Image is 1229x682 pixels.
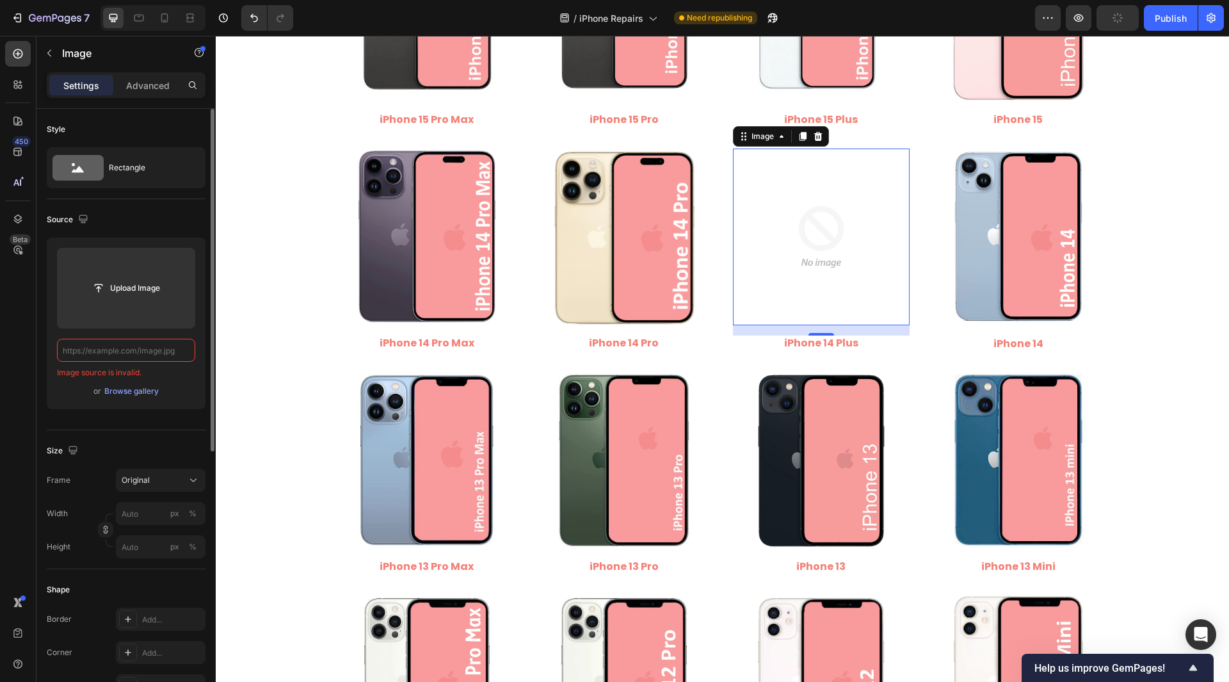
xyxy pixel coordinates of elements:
span: / [574,12,577,25]
p: 7 [84,10,90,26]
div: Browse gallery [104,386,159,397]
div: Source [47,211,91,229]
p: Settings [63,79,99,92]
span: or [93,384,101,399]
img: gempages_497438306892514440-6e2e40d0-4406-41c7-9996-6841626620f5.png [123,113,300,289]
img: no-image-2048-5e88c1b20e087fb7bbe9a3771824e743c244f437e4f8ba93bbf7b11b53f7824c_large.gif [517,113,694,289]
label: Width [47,508,68,519]
span: Need republishing [687,12,752,24]
p: iPhone 15 Plus [518,77,693,91]
iframe: Design area [216,36,1229,682]
p: Image [62,45,171,61]
img: 497438306892514440-ed5afb1e-f18d-4a32-9d44-6cb9252a13a1.jpg [123,336,300,513]
div: Rectangle [109,153,187,183]
span: iPhone Repairs [579,12,643,25]
div: Shape [47,584,70,596]
div: Open Intercom Messenger [1185,619,1216,650]
p: Advanced [126,79,170,92]
button: px [185,506,200,521]
div: Image [533,95,561,106]
button: Upload Image [81,277,171,300]
p: iPhone 13 [518,524,693,538]
input: px% [116,502,205,525]
div: Corner [47,647,72,658]
img: gempages_497438306892514440-b14c2d63-e97d-425f-943b-510435d47e32.png [320,113,497,289]
div: Publish [1155,12,1187,25]
span: Original [122,475,150,486]
input: https://example.com/image.jpg [57,339,195,362]
button: 7 [5,5,95,31]
div: Undo/Redo [241,5,293,31]
div: 450 [12,136,31,147]
p: iPhone 14 Plus [518,301,693,314]
div: Border [47,613,72,625]
button: Original [116,469,205,492]
img: iPhone_14.jpg [714,113,891,289]
div: Size [47,442,81,460]
p: iPhone 14 Pro [321,301,495,314]
p: iPhone 15 [716,77,890,91]
button: Publish [1144,5,1198,31]
div: % [189,508,197,519]
img: 497438306892514440-f2e7c79d-aeae-4f7a-8a3c-ba7f4c933fcc.jpg [320,336,497,513]
button: % [167,506,182,521]
p: iPhone 14 Pro Max [124,301,298,314]
div: px [170,541,179,553]
img: iPhone_13.jpg [517,336,694,513]
div: Add... [142,647,202,659]
p: iPhone 14 [716,302,890,315]
input: px% [116,535,205,558]
button: px [185,539,200,555]
div: Add... [142,614,202,626]
button: Browse gallery [104,385,159,398]
p: iPhone 13 Mini [716,524,890,538]
span: Image source is invalid. [57,367,141,378]
div: Beta [10,234,31,245]
div: Style [47,124,65,135]
p: iPhone 13 Pro [321,524,495,538]
span: Help us improve GemPages! [1034,662,1185,674]
div: % [189,541,197,553]
p: iPhone 13 Pro Max [124,524,298,538]
button: % [167,539,182,555]
img: 497438306892514440-dcd92b5a-277b-4dc1-8960-2aa1b4310d5a.jpg [714,336,891,513]
button: Show survey - Help us improve GemPages! [1034,660,1201,676]
label: Height [47,541,70,553]
div: px [170,508,179,519]
label: Frame [47,475,70,486]
p: iPhone 15 Pro [321,77,495,91]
